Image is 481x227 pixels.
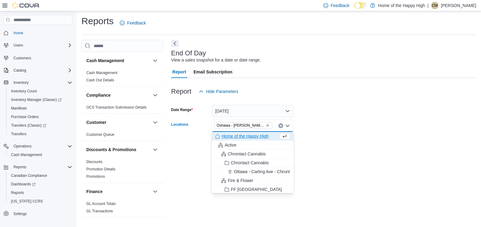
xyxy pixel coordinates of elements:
[6,113,75,121] button: Purchase Orders
[11,143,34,150] button: Operations
[6,188,75,197] button: Reports
[152,119,159,126] button: Customer
[6,104,75,113] button: Manifests
[234,169,315,175] span: Ottawa - Carling Ave - Chrontact Cannabis
[196,85,241,98] button: Hide Parameters
[86,58,150,64] button: Cash Management
[172,66,186,78] span: Report
[11,190,24,195] span: Reports
[86,147,150,153] button: Discounts & Promotions
[171,88,191,95] h3: Report
[9,180,38,188] a: Dashboards
[9,122,72,129] span: Transfers (Classic)
[11,79,31,86] button: Inventory
[9,130,29,138] a: Transfers
[9,151,72,158] span: Cash Management
[9,87,39,95] a: Inventory Count
[127,20,146,26] span: Feedback
[152,146,159,153] button: Discounts & Promotions
[285,123,290,128] button: Close list of options
[13,165,26,169] span: Reports
[9,172,72,179] span: Canadian Compliance
[13,31,23,35] span: Home
[9,105,29,112] a: Manifests
[86,92,150,98] button: Compliance
[86,132,114,137] a: Customer Queue
[13,80,28,85] span: Inventory
[171,40,178,47] button: Next
[11,89,37,94] span: Inventory Count
[171,50,206,57] h3: End Of Day
[1,28,75,37] button: Home
[9,198,45,205] a: [US_STATE] CCRS
[13,56,31,61] span: Customers
[9,151,44,158] a: Cash Management
[12,2,40,9] img: Cova
[86,209,113,213] a: GL Transactions
[86,70,117,75] span: Cash Management
[171,122,189,127] label: Locations
[13,144,32,149] span: Operations
[171,107,193,112] label: Date Range
[13,211,27,216] span: Settings
[212,176,294,185] button: Fire & Flower
[11,132,26,136] span: Transfers
[1,142,75,151] button: Operations
[86,78,114,83] span: Cash Out Details
[6,171,75,180] button: Canadian Compliance
[11,42,25,49] button: Users
[152,188,159,195] button: Finance
[194,66,232,78] span: Email Subscription
[11,163,29,171] button: Reports
[86,78,114,82] a: Cash Out Details
[212,141,294,150] button: Active
[81,200,164,217] div: Finance
[86,202,116,206] a: GL Account Totals
[86,92,111,98] h3: Compliance
[9,180,72,188] span: Dashboards
[1,41,75,50] button: Users
[427,2,429,9] p: |
[11,42,72,49] span: Users
[86,201,116,206] span: GL Account Totals
[152,91,159,99] button: Compliance
[212,185,294,194] button: FF [GEOGRAPHIC_DATA]
[11,54,72,61] span: Customers
[212,167,294,176] button: Ottawa - Carling Ave - Chrontact Cannabis
[86,71,117,75] a: Cash Management
[13,43,23,48] span: Users
[6,95,75,104] a: Inventory Manager (Classic)
[86,159,103,164] span: Discounts
[1,209,75,218] button: Settings
[222,133,269,139] span: Home of the Happy High
[9,130,72,138] span: Transfers
[11,173,47,178] span: Canadian Compliance
[81,104,164,113] div: Compliance
[11,67,72,74] span: Catalog
[9,113,41,121] a: Purchase Orders
[171,57,261,63] div: View a sales snapshot for a date or date range.
[86,174,105,179] a: Promotions
[86,188,150,195] button: Finance
[11,123,46,128] span: Transfers (Classic)
[11,67,28,74] button: Catalog
[86,160,103,164] a: Discounts
[432,2,438,9] span: CM
[86,105,147,110] span: OCS Transaction Submission Details
[214,122,272,129] span: Oshawa - Gibb St - Friendly Stranger
[11,152,42,157] span: Cash Management
[212,132,294,141] button: Home of the Happy High
[228,151,266,157] span: Chrontact Cannabis
[86,119,150,125] button: Customer
[11,163,72,171] span: Reports
[1,163,75,171] button: Reports
[231,160,269,166] span: Chrontact Cannabis
[9,172,50,179] a: Canadian Compliance
[228,177,253,184] span: Fire & Flower
[231,186,282,192] span: FF [GEOGRAPHIC_DATA]
[212,105,294,117] button: [DATE]
[9,122,49,129] a: Transfers (Classic)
